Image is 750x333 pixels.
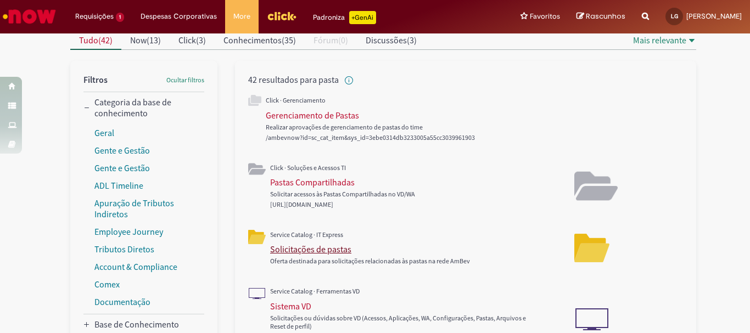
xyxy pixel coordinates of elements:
[267,8,296,24] img: click_logo_yellow_360x200.png
[530,11,560,22] span: Favoritos
[116,13,124,22] span: 1
[313,11,376,24] div: Padroniza
[577,12,625,22] a: Rascunhos
[233,11,250,22] span: More
[75,11,114,22] span: Requisições
[1,5,58,27] img: ServiceNow
[671,13,678,20] span: LG
[686,12,742,21] span: [PERSON_NAME]
[586,11,625,21] span: Rascunhos
[141,11,217,22] span: Despesas Corporativas
[349,11,376,24] p: +GenAi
